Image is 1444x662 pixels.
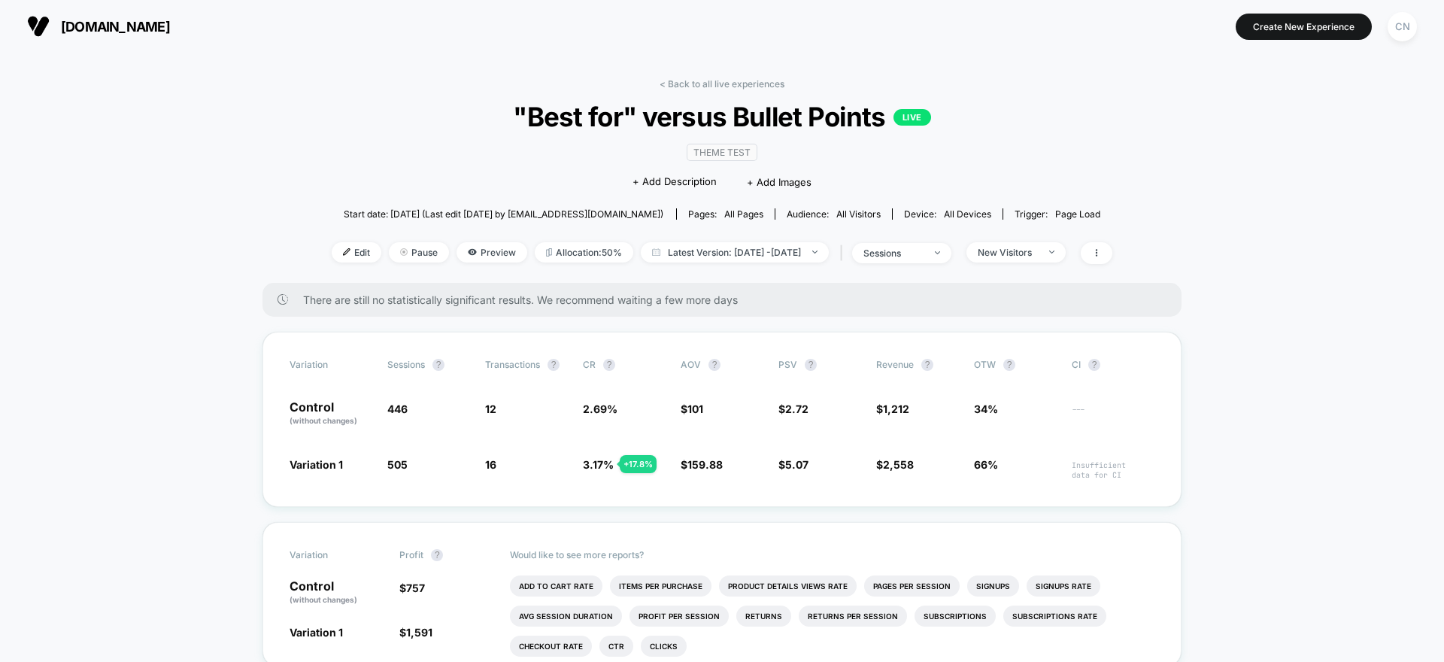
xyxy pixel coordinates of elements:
[1088,359,1100,371] button: ?
[864,575,960,597] li: Pages Per Session
[687,402,703,415] span: 101
[510,575,602,597] li: Add To Cart Rate
[974,402,998,415] span: 34%
[687,144,757,161] span: Theme Test
[747,176,811,188] span: + Add Images
[778,458,808,471] span: $
[583,359,596,370] span: CR
[836,208,881,220] span: All Visitors
[485,359,540,370] span: Transactions
[787,208,881,220] div: Audience:
[641,242,829,263] span: Latest Version: [DATE] - [DATE]
[629,606,729,627] li: Profit Per Session
[387,458,408,471] span: 505
[399,626,432,639] span: $
[620,455,657,473] div: + 17.8 %
[406,582,425,594] span: 757
[290,580,384,606] p: Control
[876,359,914,370] span: Revenue
[687,458,723,471] span: 159.88
[23,14,174,38] button: [DOMAIN_NAME]
[681,359,701,370] span: AOV
[583,458,614,471] span: 3.17 %
[719,575,857,597] li: Product Details Views Rate
[599,636,633,657] li: Ctr
[974,458,998,471] span: 66%
[935,251,940,254] img: end
[641,636,687,657] li: Clicks
[660,78,784,90] a: < Back to all live experiences
[535,242,633,263] span: Allocation: 50%
[778,402,808,415] span: $
[1015,208,1100,220] div: Trigger:
[652,248,660,256] img: calendar
[967,575,1019,597] li: Signups
[303,293,1151,306] span: There are still no statistically significant results. We recommend waiting a few more days
[812,251,818,254] img: end
[681,402,703,415] span: $
[1049,251,1054,254] img: end
[387,359,425,370] span: Sessions
[1072,359,1154,371] span: CI
[1003,359,1015,371] button: ?
[548,359,560,371] button: ?
[1003,606,1106,627] li: Subscriptions Rate
[399,582,425,594] span: $
[944,208,991,220] span: all devices
[399,549,423,560] span: Profit
[978,247,1038,258] div: New Visitors
[290,626,343,639] span: Variation 1
[27,15,50,38] img: Visually logo
[892,208,1003,220] span: Device:
[457,242,527,263] span: Preview
[485,458,496,471] span: 16
[485,402,496,415] span: 12
[805,359,817,371] button: ?
[799,606,907,627] li: Returns Per Session
[510,549,1155,560] p: Would like to see more reports?
[974,359,1057,371] span: OTW
[1383,11,1421,42] button: CN
[290,359,372,371] span: Variation
[915,606,996,627] li: Subscriptions
[893,109,931,126] p: LIVE
[633,175,717,190] span: + Add Description
[400,248,408,256] img: end
[387,402,408,415] span: 446
[778,359,797,370] span: PSV
[290,416,357,425] span: (without changes)
[1388,12,1417,41] div: CN
[583,402,617,415] span: 2.69 %
[371,101,1073,132] span: "Best for" versus Bullet Points
[290,401,372,427] p: Control
[883,402,909,415] span: 1,212
[603,359,615,371] button: ?
[863,247,924,259] div: sessions
[61,19,170,35] span: [DOMAIN_NAME]
[876,402,909,415] span: $
[785,402,808,415] span: 2.72
[708,359,720,371] button: ?
[876,458,914,471] span: $
[290,549,372,561] span: Variation
[290,595,357,604] span: (without changes)
[510,636,592,657] li: Checkout Rate
[510,606,622,627] li: Avg Session Duration
[389,242,449,263] span: Pause
[610,575,711,597] li: Items Per Purchase
[1027,575,1100,597] li: Signups Rate
[431,549,443,561] button: ?
[921,359,933,371] button: ?
[1055,208,1100,220] span: Page Load
[1236,14,1372,40] button: Create New Experience
[432,359,444,371] button: ?
[836,242,852,264] span: |
[883,458,914,471] span: 2,558
[736,606,791,627] li: Returns
[332,242,381,263] span: Edit
[785,458,808,471] span: 5.07
[344,208,663,220] span: Start date: [DATE] (Last edit [DATE] by [EMAIL_ADDRESS][DOMAIN_NAME])
[546,248,552,257] img: rebalance
[1072,405,1154,427] span: ---
[1072,460,1154,480] span: Insufficient data for CI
